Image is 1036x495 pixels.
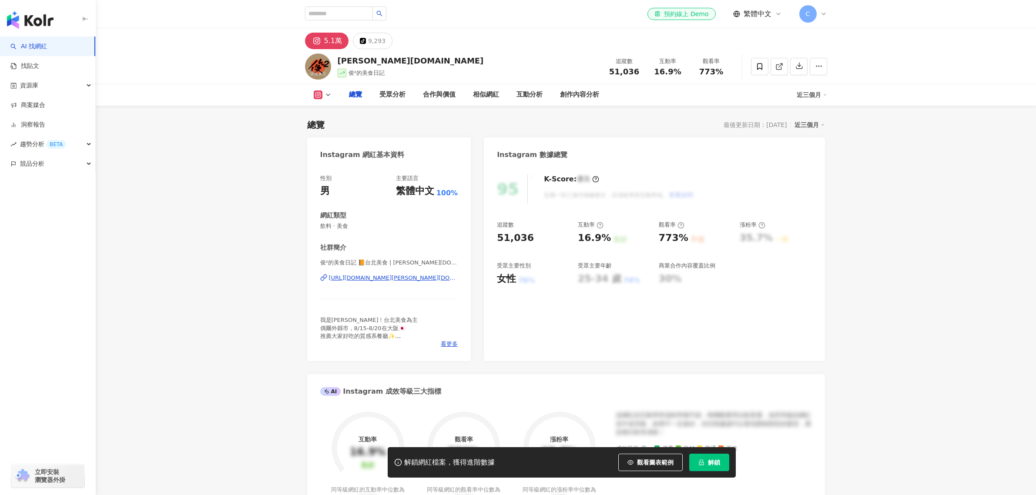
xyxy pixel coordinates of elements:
[10,62,39,70] a: 找貼文
[637,459,674,466] span: 觀看圖表範例
[359,436,377,443] div: 互動率
[806,9,810,19] span: C
[10,101,45,110] a: 商案媒合
[695,57,728,66] div: 觀看率
[654,67,681,76] span: 16.9%
[455,436,473,443] div: 觀看率
[497,272,516,286] div: 女性
[497,221,514,229] div: 追蹤數
[676,445,695,452] span: 良好
[376,10,382,17] span: search
[368,35,386,47] div: 9,293
[320,259,458,267] span: 俊²的美食日記 📙台北美食 | [PERSON_NAME][DOMAIN_NAME]
[10,120,45,129] a: 洞察報告
[497,231,534,245] div: 51,036
[578,221,603,229] div: 互動率
[329,274,458,282] div: [URL][DOMAIN_NAME][PERSON_NAME][DOMAIN_NAME]
[541,446,577,458] div: 35.7%
[560,90,599,100] div: 創作內容分析
[320,211,346,220] div: 網紅類型
[795,119,825,130] div: 近三個月
[423,90,456,100] div: 合作與價值
[497,150,567,160] div: Instagram 數據總覽
[320,387,341,396] div: AI
[659,262,715,270] div: 商業合作內容覆蓋比例
[10,141,17,147] span: rise
[338,55,484,66] div: [PERSON_NAME][DOMAIN_NAME]
[616,411,812,437] div: 該網紅的互動率和漲粉率都不錯，唯獨觀看率比較普通，為同等級的網紅的中低等級，效果不一定會好，但仍然建議可以發包開箱類型的案型，應該會比較有成效！
[324,35,342,47] div: 5.1萬
[320,222,458,230] span: 飲料 · 美食
[307,119,325,131] div: 總覽
[404,458,495,467] div: 解鎖網紅檔案，獲得進階數據
[20,154,44,174] span: 競品分析
[20,76,38,95] span: 資源庫
[46,140,66,149] div: BETA
[436,188,458,198] span: 100%
[305,54,331,80] img: KOL Avatar
[651,57,684,66] div: 互動率
[473,90,499,100] div: 相似網紅
[699,67,724,76] span: 773%
[379,90,406,100] div: 受眾分析
[578,231,611,245] div: 16.9%
[35,468,65,484] span: 立即安裝 瀏覽器外掛
[20,134,66,154] span: 趨勢分析
[659,231,688,245] div: 773%
[608,57,641,66] div: 追蹤數
[11,464,84,488] a: chrome extension立即安裝 瀏覽器外掛
[441,340,458,348] span: 看更多
[718,445,738,452] span: 不佳
[654,445,674,452] span: 優秀
[647,8,715,20] a: 預約線上 Demo
[10,42,47,51] a: searchAI 找網紅
[697,445,716,452] span: 普通
[724,121,787,128] div: 最後更新日期：[DATE]
[349,70,385,76] span: 俊²的美食日記
[550,436,568,443] div: 漲粉率
[349,90,362,100] div: 總覽
[320,150,405,160] div: Instagram 網紅基本資料
[320,184,330,198] div: 男
[689,454,729,471] button: 解鎖
[618,454,683,471] button: 觀看圖表範例
[797,88,827,102] div: 近三個月
[698,459,704,465] span: lock
[708,459,720,466] span: 解鎖
[14,469,31,483] img: chrome extension
[616,445,812,452] div: 成效等級 ：
[396,174,419,182] div: 主要語言
[744,9,771,19] span: 繁體中文
[320,274,458,282] a: [URL][DOMAIN_NAME][PERSON_NAME][DOMAIN_NAME]
[350,446,386,458] div: 16.9%
[320,174,332,182] div: 性別
[396,184,434,198] div: 繁體中文
[609,67,639,76] span: 51,036
[447,446,479,458] div: 773%
[578,262,612,270] div: 受眾主要年齡
[305,33,349,49] button: 5.1萬
[516,90,543,100] div: 互動分析
[497,262,531,270] div: 受眾主要性別
[544,174,599,184] div: K-Score :
[659,221,684,229] div: 觀看率
[320,243,346,252] div: 社群簡介
[320,387,441,396] div: Instagram 成效等級三大指標
[7,11,54,29] img: logo
[740,221,765,229] div: 漲粉率
[320,317,438,363] span: 我是[PERSON_NAME]！台北美食為主 偶爾外縣市，8/15-8/20在大阪🇯🇵 推薦大家好吃的質感系餐廳✨ 🅖🅞🅞🅖🅛🅔在地嚮導❽級 | 𝙄𝙉𝙁𝙅 合作邀約請私訊 或Email: [EM...
[654,10,708,18] div: 預約線上 Demo
[353,33,392,49] button: 9,293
